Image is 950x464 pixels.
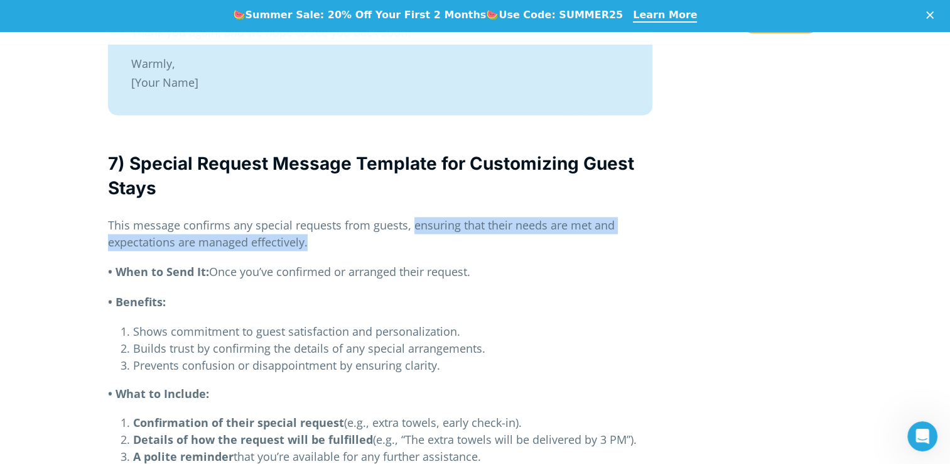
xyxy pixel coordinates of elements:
[926,11,939,19] div: Close
[133,356,652,373] li: Prevents confusion or disappointment by ensuring clarity.
[133,431,373,446] strong: Details of how the request will be fulfilled
[131,54,629,92] p: Warmly, [Your Name]
[108,264,209,279] strong: • When to Send It:
[133,414,652,431] li: (e.g., extra towels, early check-in).
[133,431,652,448] li: (e.g., “The extra towels will be delivered by 3 PM”).
[108,385,209,400] strong: • What to Include:
[246,9,487,21] b: Summer Sale: 20% Off Your First 2 Months
[133,448,234,463] strong: A polite reminder
[133,340,652,356] li: Builds trust by confirming the details of any special arrangements.
[233,9,623,21] div: 🍉 🍉
[633,9,697,23] a: Learn More
[133,414,344,429] strong: Confirmation of their special request
[907,421,937,451] iframe: Intercom live chat
[108,294,166,309] strong: • Benefits:
[133,323,652,340] li: Shows commitment to guest satisfaction and personalization.
[499,9,623,21] b: Use Code: SUMMER25
[108,263,652,280] p: Once you’ve confirmed or arranged their request.
[108,152,652,201] h3: 7) Special Request Message Template for Customizing Guest Stays
[108,217,652,251] p: This message confirms any special requests from guests, ensuring that their needs are met and exp...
